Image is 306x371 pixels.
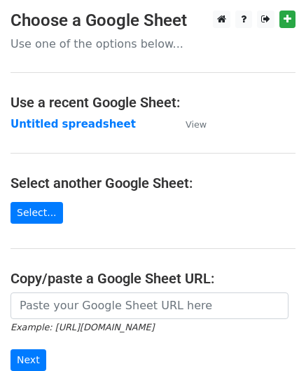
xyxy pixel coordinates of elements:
a: View [172,118,207,130]
a: Select... [11,202,63,224]
a: Untitled spreadsheet [11,118,136,130]
h4: Use a recent Google Sheet: [11,94,295,111]
h3: Choose a Google Sheet [11,11,295,31]
input: Next [11,349,46,371]
small: View [186,119,207,130]
input: Paste your Google Sheet URL here [11,292,288,319]
h4: Select another Google Sheet: [11,175,295,191]
p: Use one of the options below... [11,36,295,51]
small: Example: [URL][DOMAIN_NAME] [11,322,154,332]
h4: Copy/paste a Google Sheet URL: [11,270,295,287]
